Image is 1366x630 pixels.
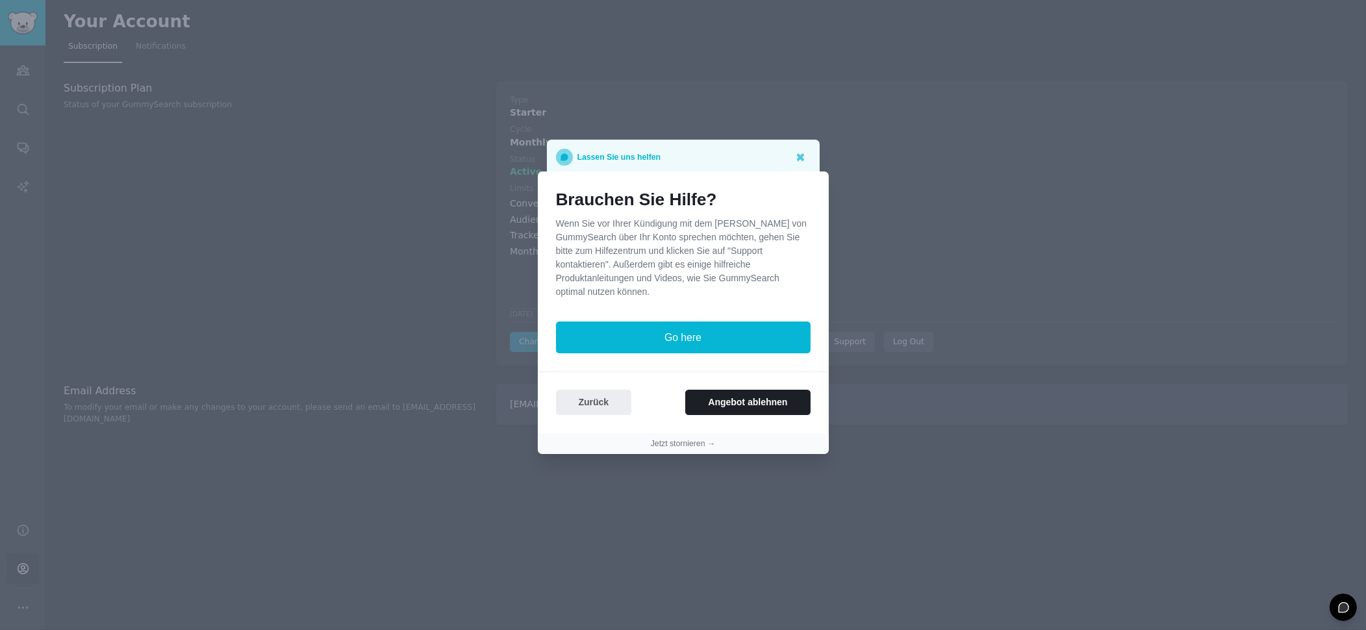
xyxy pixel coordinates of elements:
p: Wenn Sie vor Ihrer Kündigung mit dem [PERSON_NAME] von GummySearch über Ihr Konto sprechen möchte... [556,217,811,299]
button: Jetzt stornieren → [651,438,715,450]
button: Go here [556,321,811,353]
button: Angebot ablehnen [685,390,810,415]
h1: Brauchen Sie Hilfe? [556,190,811,210]
button: Zurück [556,390,632,415]
p: Lassen Sie uns helfen [577,149,661,166]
